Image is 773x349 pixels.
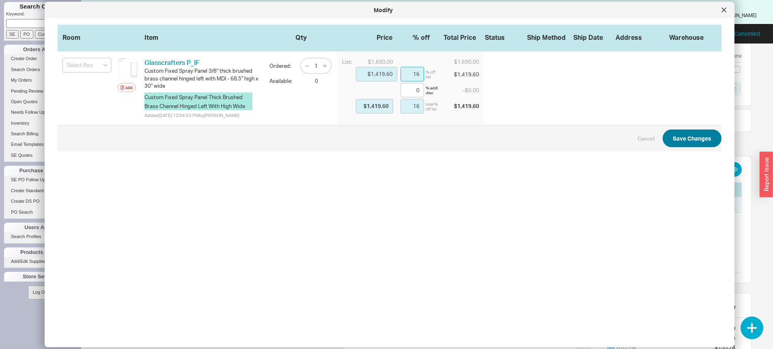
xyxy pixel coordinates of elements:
[4,257,77,266] a: Add/Edit Suppliers
[4,54,77,63] a: Create Order
[637,134,655,142] button: Cancel
[62,58,111,73] input: Select Room
[144,59,199,67] a: Glasscrafters P_IF
[4,208,77,217] a: PO Search
[35,30,69,39] input: Cust. PO/Proj
[4,151,77,160] a: SE Quotes
[4,166,77,176] div: Purchase Orders
[4,45,77,54] div: Orders Admin
[144,92,252,110] button: Custom Fixed Spray Panel Thick Brushed Brass Channel Hinged Left With High Wide
[433,33,476,42] div: Total Price
[527,33,572,42] div: Ship Method
[673,133,711,143] span: Save Changes
[342,58,353,65] div: List:
[4,272,77,282] div: Store Settings
[4,232,77,241] a: Search Profiles
[4,98,77,106] a: Open Quotes
[616,33,654,42] div: Address
[400,83,424,98] input: %
[4,247,77,257] div: Products Admin
[103,63,108,67] svg: open menu
[4,65,77,74] a: Search Orders
[4,176,77,184] a: SE PO Follow Up
[11,89,43,93] span: Pending Review
[302,77,331,85] div: 0
[396,33,430,42] div: % off
[144,112,263,118] div: Added [DATE] 12:04:53 PM by [PERSON_NAME]
[4,186,77,195] a: Create Standard PO
[4,2,77,11] h1: Search Orders
[438,102,481,111] div: $1,419.60
[424,101,438,111] div: total % off list
[656,33,717,42] div: Warehouse
[426,85,440,95] div: % addl disc
[144,67,263,89] div: Custom Fixed Spray Panel 3/8" thick brushed brass channel hinged left with MDI - 68.5" high x 30"...
[356,99,393,114] input: Final Price
[351,33,392,42] div: Price
[20,30,33,39] input: PO
[485,33,525,42] div: Status
[4,76,77,85] a: My Orders
[663,129,721,147] button: Save Changes
[438,58,481,65] div: $1,690.00
[118,83,136,92] button: Add
[28,286,53,299] button: Log Out
[269,56,294,69] div: Ordered:
[4,197,77,206] a: Create DS PO
[4,140,77,149] a: Email Templates
[118,58,138,78] img: Screenshot_2025-09-18_072016_mohcsn
[400,67,424,82] input: %
[125,85,133,91] div: Add
[426,69,440,79] div: % off list
[4,119,77,128] a: Inventory
[144,33,258,40] div: Item
[49,6,717,14] div: Modify
[356,58,397,65] div: $1,690.00
[4,130,77,138] a: Search Billing
[4,108,77,117] a: Needs Follow Up(74)
[438,87,481,94] div: – $0.00
[438,70,481,78] div: $1,419.60
[295,33,326,40] div: Qty
[573,33,614,42] div: Ship Date
[400,99,424,114] input: %
[4,223,77,232] div: Users Admin
[11,110,45,115] span: Needs Follow Up
[6,11,77,19] p: Keyword:
[6,30,19,39] input: SE
[269,77,295,85] div: Available:
[4,87,77,95] a: Pending Review
[62,33,111,40] div: Room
